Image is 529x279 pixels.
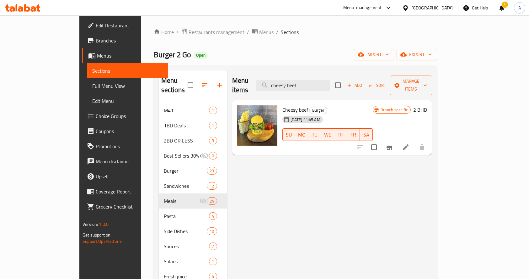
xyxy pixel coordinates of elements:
button: Branch-specific-item [382,140,397,155]
span: Cheesy beef [282,105,308,114]
span: 12 [207,183,216,189]
input: search [256,80,330,91]
span: Full Menu View [92,82,163,90]
span: Menus [97,52,163,59]
span: 4 [209,213,216,219]
span: Promotions [96,142,163,150]
span: Sort [369,82,386,89]
span: 24 [207,198,216,204]
span: Restaurants management [189,28,244,36]
button: FR [347,128,360,141]
span: Add item [345,81,365,90]
a: Edit Menu [87,93,168,109]
div: items [209,258,217,265]
a: Sections [87,63,168,78]
div: items [209,137,217,144]
span: SA [362,130,370,139]
button: delete [414,140,430,155]
span: 1.0.0 [99,220,109,228]
h2: Menu items [232,76,248,95]
a: Menu disclaimer [82,154,168,169]
span: Choice Groups [96,112,163,120]
a: Grocery Checklist [82,199,168,214]
span: MO [298,130,306,139]
span: export [402,51,432,59]
span: 1 [209,259,216,265]
button: Sort [367,81,387,90]
a: Coverage Report [82,184,168,199]
span: Select section [331,79,345,92]
span: Edit Menu [92,97,163,105]
nav: breadcrumb [154,28,437,36]
span: WE [324,130,332,139]
span: 7 [209,243,216,249]
a: Edit Restaurant [82,18,168,33]
button: WE [321,128,334,141]
span: Manage items [395,77,427,93]
button: SA [360,128,373,141]
span: Sandwiches [164,182,207,190]
div: Burger23 [159,163,227,178]
span: M41 [164,107,209,114]
span: Get support on: [83,231,111,239]
span: SU [285,130,293,139]
span: Burger [164,167,207,175]
div: Salads1 [159,254,227,269]
span: FR [350,130,357,139]
a: Choice Groups [82,109,168,124]
span: Menus [259,28,274,36]
span: TU [311,130,318,139]
span: Salads [164,258,209,265]
span: Sort sections [197,78,212,93]
li: / [247,28,249,36]
span: 3 [209,138,216,144]
span: Version: [83,220,98,228]
span: Branches [96,37,163,44]
div: items [209,107,217,114]
div: items [209,152,217,159]
span: Side Dishes [164,227,207,235]
a: Upsell [82,169,168,184]
a: Branches [82,33,168,48]
a: Menus [252,28,274,36]
a: Coupons [82,124,168,139]
div: Best Sellers 30% Off0 [159,148,227,163]
button: export [397,49,437,60]
span: Grocery Checklist [96,203,163,210]
div: [GEOGRAPHIC_DATA] [411,4,453,11]
span: A [518,4,521,11]
span: import [359,51,389,59]
span: 2BD OR LESS [164,137,209,144]
a: Support.OpsPlatform [83,237,122,245]
span: Sections [281,28,299,36]
span: 1BD Deals [164,122,209,129]
span: Select all sections [184,79,197,92]
div: Open [194,52,208,59]
li: / [276,28,278,36]
div: items [207,167,217,175]
span: Pasta [164,212,209,220]
span: Branch specific [378,107,410,113]
svg: Inactive section [199,197,207,205]
span: 0 [209,153,216,159]
div: Best Sellers 30% Off [164,152,202,159]
div: Sauces7 [159,239,227,254]
span: 10 [207,228,216,234]
span: TH [337,130,345,139]
span: 1 [209,123,216,129]
img: Cheesy beef [237,105,277,146]
div: M411 [159,103,227,118]
span: Add [346,82,363,89]
div: 2BD OR LESS3 [159,133,227,148]
button: SU [282,128,296,141]
span: Sort items [365,81,390,90]
button: Add [345,81,365,90]
button: import [354,49,394,60]
span: 23 [207,168,216,174]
